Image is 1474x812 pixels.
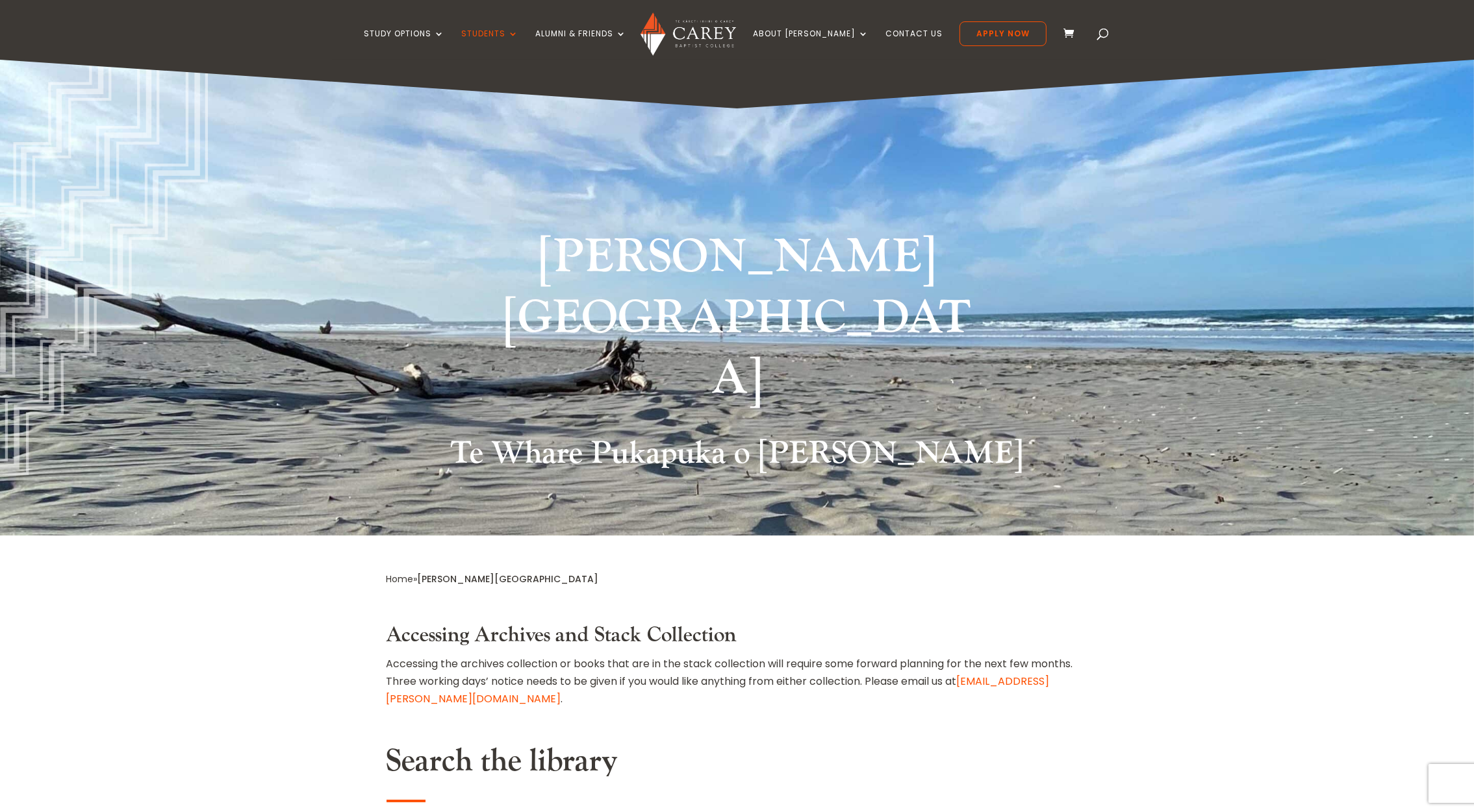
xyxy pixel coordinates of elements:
[387,572,414,585] a: Home
[387,435,1088,479] h2: Te Whare Pukapuka o [PERSON_NAME]
[364,29,444,60] a: Study Options
[387,655,1088,708] p: Accessing the archives collection or books that are in the stack collection will require some for...
[387,743,1088,787] h2: Search the library
[418,572,599,585] span: [PERSON_NAME][GEOGRAPHIC_DATA]
[494,227,981,416] h1: [PERSON_NAME][GEOGRAPHIC_DATA]
[387,623,1088,654] h3: Accessing Archives and Stack Collection
[387,572,599,585] span: »
[959,21,1047,46] a: Apply Now
[641,12,736,56] img: Carey Baptist College
[535,29,626,60] a: Alumni & Friends
[885,29,943,60] a: Contact Us
[461,29,518,60] a: Students
[753,29,869,60] a: About [PERSON_NAME]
